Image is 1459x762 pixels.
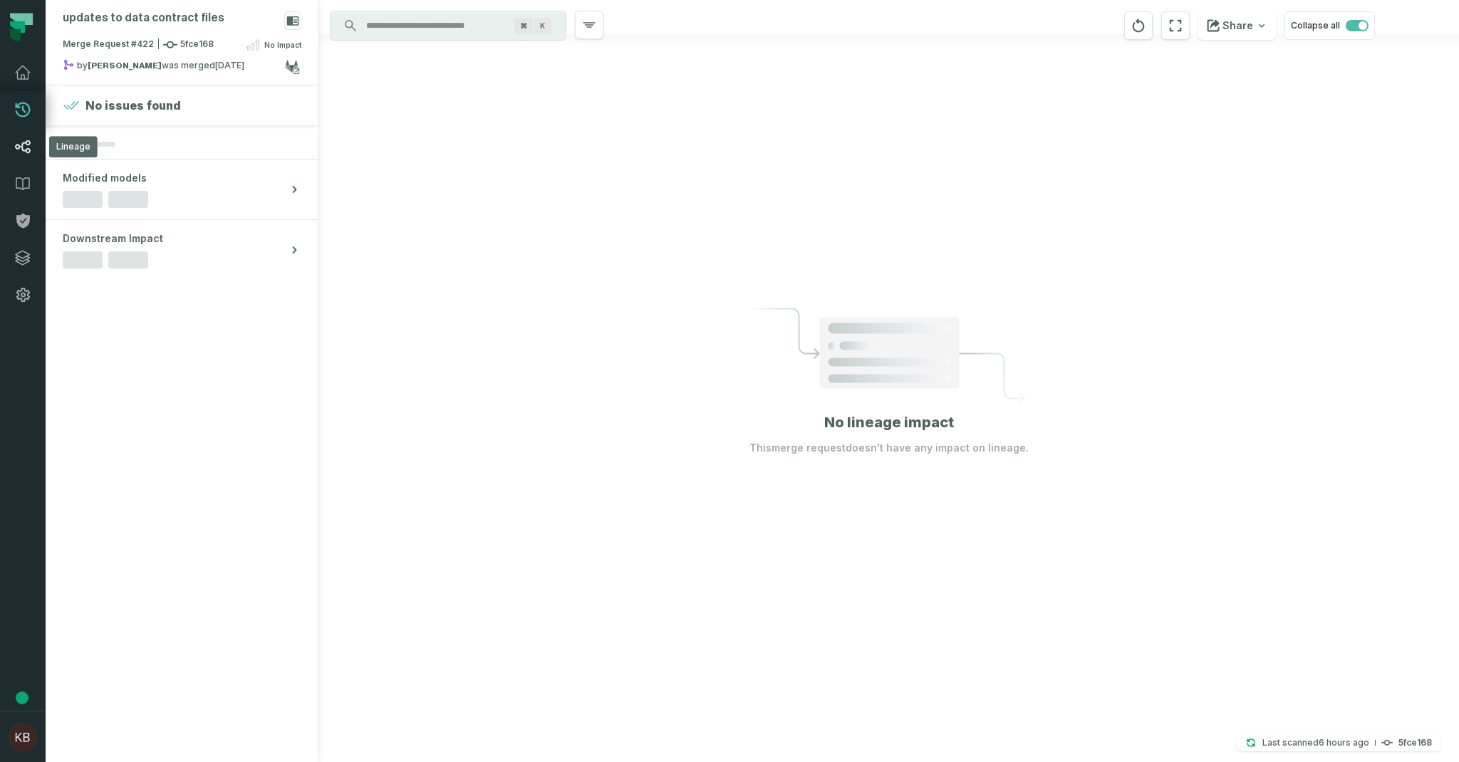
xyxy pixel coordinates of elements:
[49,136,98,157] div: Lineage
[85,97,181,114] h4: No issues found
[264,39,301,51] span: No Impact
[1398,738,1432,747] h4: 5fce168
[534,18,551,34] span: Press ⌘ + K to focus the search bar
[63,59,284,76] div: by was merged
[283,58,301,76] a: View on gitlab
[1198,11,1276,40] button: Share
[63,231,163,246] span: Downstream Impact
[514,18,533,34] span: Press ⌘ + K to focus the search bar
[9,723,37,751] img: avatar of Kennedy Bruce
[46,220,318,280] button: Downstream Impact
[215,60,244,71] relative-time: Oct 10, 2025, 3:53 PM CDT
[1284,11,1375,40] button: Collapse all
[1237,734,1440,751] button: Last scanned[DATE] 4:28:06 AM5fce168
[63,38,214,52] span: Merge Request #422 5fce168
[749,441,1029,455] p: This merge request doesn't have any impact on lineage.
[46,160,318,219] button: Modified models
[63,171,147,185] span: Modified models
[1319,737,1369,748] relative-time: Oct 13, 2025, 4:28 AM CDT
[824,412,954,432] h1: No lineage impact
[1262,736,1369,750] p: Last scanned
[63,11,224,25] div: updates to data contract files
[88,61,162,70] strong: kennedy bruce (kennedybruce)
[16,691,28,704] div: Tooltip anchor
